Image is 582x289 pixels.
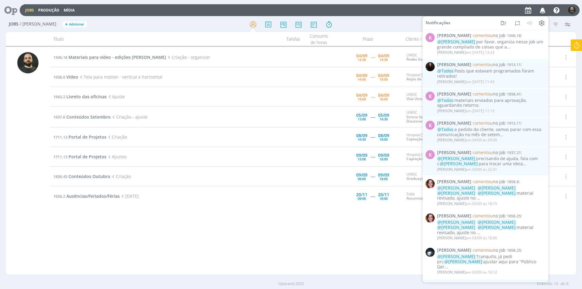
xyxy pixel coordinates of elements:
[110,173,131,179] span: Criação
[356,93,367,97] div: 04/09
[473,120,506,126] span: no Job
[66,114,111,120] span: Conteúdos Setembro
[437,62,471,67] span: [PERSON_NAME]
[437,220,545,235] div: material revisado, ajuste no ...
[107,94,125,99] span: Ajuste
[437,33,545,38] span: :
[358,157,366,161] div: 15:00
[370,154,375,160] span: -----
[378,54,389,58] div: 04/09
[25,8,34,13] a: Jobs
[437,39,475,45] span: @[PERSON_NAME]
[437,236,497,240] div: em 03/09 às 18:06
[53,154,106,160] a: 1711.13Portal de Projetos
[437,186,545,201] div: material revisado, ajuste no ...
[378,93,389,97] div: 04/09
[437,224,475,230] span: @[PERSON_NAME]
[378,133,389,138] div: 08/09
[437,108,466,113] span: [PERSON_NAME]
[406,192,469,201] div: Sobe
[444,259,482,264] span: @[PERSON_NAME]
[406,57,440,62] a: Redes Sociais Unisc
[437,167,466,172] span: [PERSON_NAME]
[473,247,506,253] span: no Job
[406,136,445,142] a: Captação de Recursos
[356,73,367,78] div: 04/09
[53,154,67,160] span: 1711.13
[358,138,366,141] div: 10:30
[358,197,366,200] div: 09:00
[53,174,67,179] span: 1858.45
[437,213,545,219] span: :
[111,114,148,120] span: Criação - ajuste
[62,21,87,28] button: +Adicionar
[437,92,471,97] span: [PERSON_NAME]
[507,91,521,97] span: 1858.41
[53,193,120,199] a: 1656.2Ausências/Feriados/Férias
[437,79,466,84] span: [PERSON_NAME]
[437,121,545,126] span: :
[437,235,466,240] span: [PERSON_NAME]
[437,127,545,137] div: a pedido do cliente, vamos parar com essa comunicação no mês de setem...
[437,282,471,287] span: [PERSON_NAME]
[406,176,451,181] a: Graduação de Verão 2026
[437,213,471,219] span: [PERSON_NAME]
[378,73,389,78] div: 04/09
[380,177,388,180] div: 18:00
[378,173,389,177] div: 09/09
[437,190,475,196] span: @[PERSON_NAME]
[437,69,545,79] div: Posts que estavam programados foram retirados!
[267,32,304,46] div: Tarefas
[437,254,475,259] span: @[PERSON_NAME]
[478,224,516,230] span: @[PERSON_NAME]
[356,173,367,177] div: 09/09
[378,153,389,157] div: 09/09
[473,149,493,155] span: comentou
[358,177,366,180] div: 09:00
[380,78,388,81] div: 15:00
[473,62,506,67] span: no Job
[437,50,494,55] div: em [DATE] 13:23
[356,133,367,138] div: 08/09
[554,281,558,287] span: 10
[437,109,494,113] div: em [DATE] 11:13
[406,133,469,142] div: Hospital [GEOGRAPHIC_DATA]
[437,179,545,184] span: :
[53,173,110,179] a: 1858.45Conteúdos Outubro
[426,20,450,25] span: Notificações
[370,193,375,199] span: -----
[437,156,545,166] div: precisando de ajuda, fala com o para trocar uma ideia...
[380,138,388,141] div: 18:00
[53,134,106,140] a: 1711.13Portal de Projetos
[473,149,506,155] span: no Job
[537,281,553,287] span: Exibindo
[53,94,107,99] a: 1943.2Livreto das oficinas
[437,156,475,161] span: @[PERSON_NAME]
[473,247,493,253] span: comentou
[402,32,472,46] div: Cliente / Projeto
[358,58,366,61] div: 13:30
[473,62,493,67] span: comentou
[507,247,521,253] span: 1858.25
[473,91,493,97] span: comentou
[406,114,453,124] a: Stricto Sensu - Mestrado e Doutorado 25/26
[406,53,469,62] div: UNISC
[568,5,576,15] button: P
[568,6,576,14] img: P
[437,248,471,253] span: [PERSON_NAME]
[69,134,106,140] span: Portal de Projetos
[358,117,366,121] div: 13:00
[17,52,38,73] img: P
[358,97,366,101] div: 15:00
[437,167,497,172] div: em 03/09 às 22:41
[426,92,435,101] div: K
[9,22,18,27] span: Jobs
[437,254,545,269] div: Tranquilo, já pedi pro ajustar aqui para "Público Ger...
[23,8,36,13] button: Jobs
[437,270,497,274] div: em 03/09 às 16:12
[437,39,545,50] div: por favor, organiza nesse job um grande compilado de coisas que a...
[69,22,84,26] span: Adicionar
[437,98,545,108] div: materiais enviados para aprovação, aguardando retorno.
[437,62,545,67] span: :
[406,96,433,101] a: Viva Unisc 2025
